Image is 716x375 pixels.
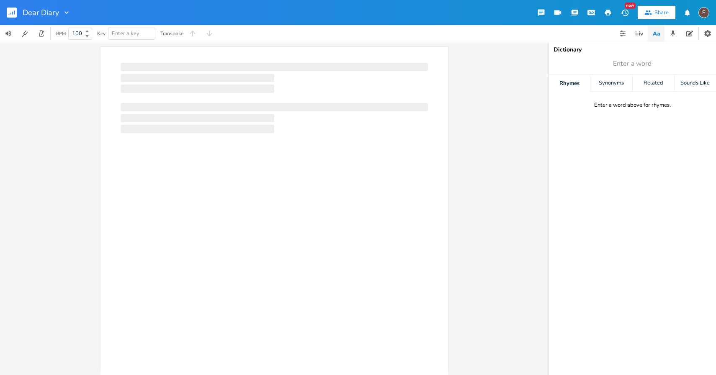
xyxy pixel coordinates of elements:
[549,75,590,92] div: Rhymes
[633,75,674,92] div: Related
[554,47,711,53] div: Dictionary
[160,31,183,36] div: Transpose
[112,30,139,37] span: Enter a key
[56,31,66,36] div: BPM
[590,75,632,92] div: Synonyms
[625,3,636,9] div: New
[698,7,709,18] div: edward
[594,102,671,109] div: Enter a word above for rhymes.
[638,6,675,19] button: Share
[97,31,106,36] div: Key
[613,59,652,69] span: Enter a word
[698,3,709,22] button: E
[616,5,633,20] button: New
[23,9,59,16] span: Dear Diary
[675,75,716,92] div: Sounds Like
[654,9,669,16] div: Share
